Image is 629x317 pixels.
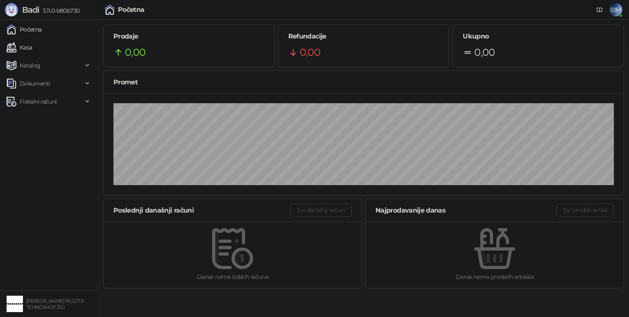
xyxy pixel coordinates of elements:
span: DM [609,3,622,16]
h5: Ukupno [463,32,614,41]
a: Početna [7,21,42,38]
h5: Refundacije [288,32,439,41]
div: Danas nema prodatih artikala [379,272,611,281]
span: 0,00 [125,45,145,60]
span: 0,00 [474,45,495,60]
div: Najprodavanije danas [376,205,557,215]
span: 0,00 [300,45,320,60]
h5: Prodaje [113,32,265,41]
a: Dokumentacija [593,3,606,16]
div: Promet [113,77,614,87]
a: Kasa [7,39,32,56]
div: Danas nema izdatih računa [117,272,348,281]
span: Badi [22,5,39,15]
small: [PERSON_NAME] PR, SZTR TEHNOSHOP, ŠID [26,298,84,310]
img: Logo [5,3,18,16]
button: Svi današnji računi [290,204,352,217]
div: Početna [118,7,145,13]
span: Katalog [20,57,41,74]
span: 3.11.0-b80b730 [39,7,79,14]
button: Svi prodati artikli [557,204,614,217]
div: Poslednji današnji računi [113,205,290,215]
span: Dokumenti [20,75,50,92]
span: Fiskalni računi [20,93,57,110]
img: 64x64-companyLogo-68805acf-9e22-4a20-bcb3-9756868d3d19.jpeg [7,296,23,312]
